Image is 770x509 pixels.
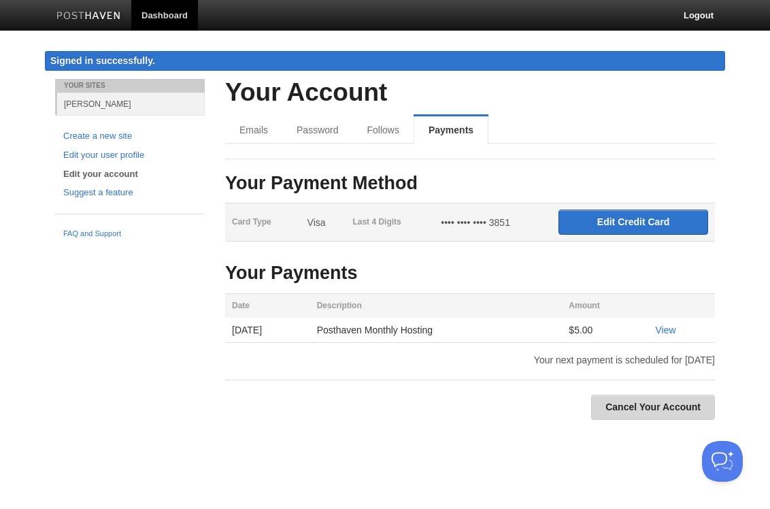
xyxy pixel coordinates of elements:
[45,51,725,71] div: Signed in successfully.
[57,93,205,115] a: [PERSON_NAME]
[63,129,197,144] a: Create a new site
[310,318,563,343] td: Posthaven Monthly Hosting
[63,148,197,163] a: Edit your user profile
[702,441,743,482] iframe: Help Scout Beacon - Open
[414,116,488,144] a: Payments
[655,325,675,335] a: View
[225,203,301,242] th: Card Type
[63,186,197,200] a: Suggest a feature
[225,116,282,144] a: Emails
[63,167,197,182] a: Edit your account
[225,294,310,318] th: Date
[55,79,205,93] li: Your Sites
[215,355,725,365] div: Your next payment is scheduled for [DATE]
[562,294,648,318] th: Amount
[434,203,552,242] td: •••• •••• •••• 3851
[63,228,197,240] a: FAQ and Support
[225,174,715,194] h3: Your Payment Method
[558,210,708,235] input: Edit Credit Card
[346,203,434,242] th: Last 4 Digits
[225,263,715,284] h3: Your Payments
[282,116,352,144] a: Password
[352,116,413,144] a: Follows
[301,203,346,242] td: Visa
[562,318,648,343] td: $5.00
[56,12,121,22] img: Posthaven-bar
[310,294,563,318] th: Description
[225,318,310,343] td: [DATE]
[225,79,715,107] h2: Your Account
[591,395,715,420] a: Cancel Your Account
